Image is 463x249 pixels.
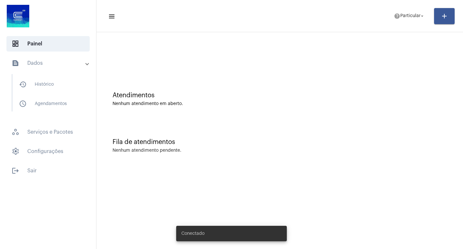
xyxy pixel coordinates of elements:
div: sidenav iconDados [4,71,96,120]
mat-icon: arrow_drop_down [419,13,425,19]
mat-icon: sidenav icon [19,100,27,108]
span: sidenav icon [12,148,19,155]
img: d4669ae0-8c07-2337-4f67-34b0df7f5ae4.jpeg [5,3,31,29]
span: Sair [6,163,90,178]
span: Serviços e Pacotes [6,124,90,140]
span: Histórico [14,77,82,92]
span: sidenav icon [12,128,19,136]
mat-icon: sidenav icon [19,81,27,88]
mat-icon: sidenav icon [12,167,19,175]
mat-icon: sidenav icon [12,59,19,67]
span: Conectado [181,230,204,237]
div: Nenhum atendimento em aberto. [113,101,447,106]
span: Painel [6,36,90,52]
mat-icon: sidenav icon [108,13,114,20]
div: Nenhum atendimento pendente. [113,148,181,153]
span: Configurações [6,144,90,159]
div: Fila de atendimentos [113,139,447,146]
mat-panel-title: Dados [12,59,86,67]
button: Particular [390,10,429,23]
div: Atendimentos [113,92,447,99]
span: sidenav icon [12,40,19,48]
span: Agendamentos [14,96,82,111]
span: Particular [400,14,421,18]
mat-expansion-panel-header: sidenav iconDados [4,55,96,71]
mat-icon: help [394,13,400,19]
mat-icon: add [440,12,448,20]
